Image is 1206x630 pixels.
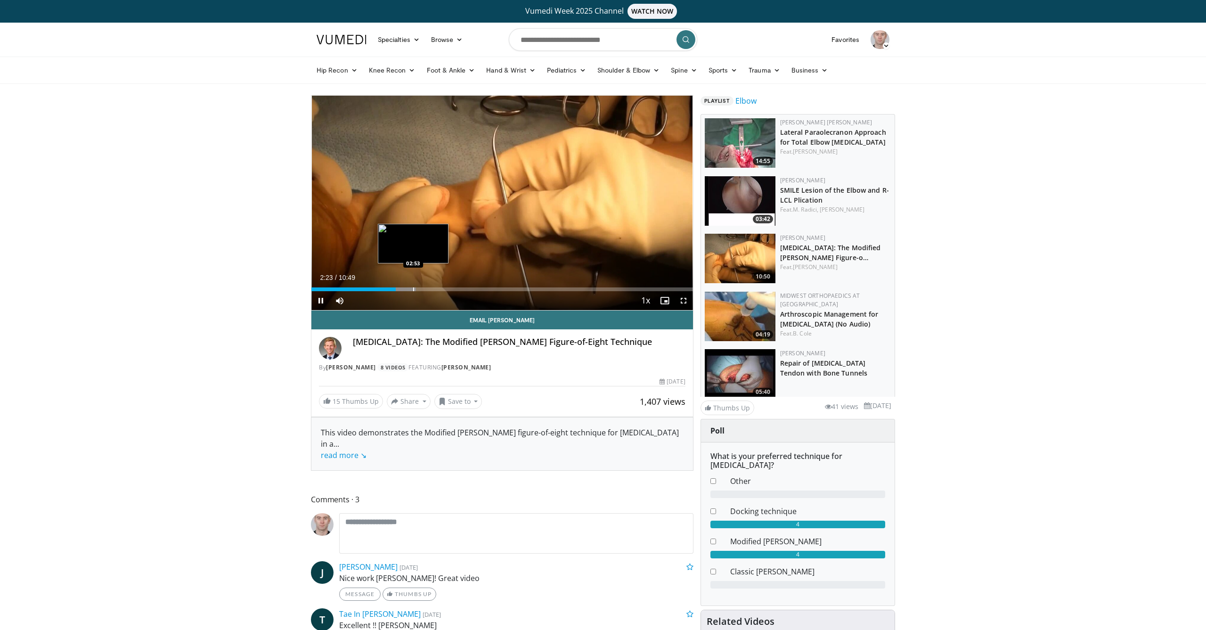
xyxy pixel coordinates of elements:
span: 15 [333,397,340,406]
div: 4 [710,521,885,528]
img: fde2b368-6011-4921-85b8-b279478f60f7.150x105_q85_crop-smart_upscale.jpg [705,118,775,168]
dd: Modified [PERSON_NAME] [723,536,892,547]
a: Shoulder & Elbow [592,61,665,80]
a: Thumbs Up [701,401,754,415]
a: J [311,561,334,584]
div: Progress Bar [311,287,693,291]
a: 03:42 [705,176,775,226]
a: SMILE Lesion of the Elbow and R-LCL Plication [780,186,889,205]
div: Feat. [780,263,891,271]
a: [PERSON_NAME] [441,363,491,371]
li: [DATE] [864,401,891,411]
a: 8 Videos [377,363,408,371]
a: Trauma [743,61,786,80]
a: Sports [703,61,743,80]
small: [DATE] [423,610,441,619]
span: 2:23 [320,274,333,281]
span: 04:19 [753,330,773,339]
span: 1,407 views [640,396,685,407]
a: [PERSON_NAME] [793,263,838,271]
img: Avatar [311,513,334,536]
input: Search topics, interventions [509,28,697,51]
dd: Classic [PERSON_NAME] [723,566,892,577]
div: [DATE] [660,377,685,386]
h4: [MEDICAL_DATA]: The Modified [PERSON_NAME] Figure-of-Eight Technique [353,337,685,347]
div: 4 [710,551,885,558]
a: Message [339,588,381,601]
a: Spine [665,61,702,80]
img: Avatar [871,30,889,49]
span: 05:40 [753,388,773,396]
a: Arthroscopic Management for [MEDICAL_DATA] (No Audio) [780,310,879,328]
a: [PERSON_NAME] [780,234,825,242]
span: 03:42 [753,215,773,223]
span: 14:55 [753,157,773,165]
a: Lateral Paraolecranon Approach for Total Elbow [MEDICAL_DATA] [780,128,886,147]
a: Hand & Wrist [481,61,541,80]
video-js: Video Player [311,96,693,311]
div: By FEATURING [319,363,685,372]
img: 38897_0000_3.png.150x105_q85_crop-smart_upscale.jpg [705,292,775,341]
button: Mute [330,291,349,310]
a: [MEDICAL_DATA]: The Modified [PERSON_NAME] Figure-o… [780,243,881,262]
a: Repair of [MEDICAL_DATA] Tendon with Bone Tunnels [780,359,867,377]
li: 41 views [825,401,858,412]
span: Comments 3 [311,493,693,506]
a: Knee Recon [363,61,421,80]
a: [PERSON_NAME] [793,147,838,155]
button: Fullscreen [674,291,693,310]
button: Save to [434,394,482,409]
strong: Poll [710,425,725,436]
button: Pause [311,291,330,310]
img: Avatar [319,337,342,360]
button: Share [387,394,431,409]
a: Favorites [826,30,865,49]
span: WATCH NOW [627,4,677,19]
img: eWNh-8akTAF2kj8X4xMDoxOjBkMTt9RT.150x105_q85_crop-smart_upscale.jpg [705,349,775,399]
small: [DATE] [399,563,418,572]
a: 04:19 [705,292,775,341]
dd: Docking technique [723,506,892,517]
a: Thumbs Up [383,588,436,601]
a: read more ↘ [321,450,367,460]
a: [PERSON_NAME] [820,205,864,213]
h4: Related Videos [707,616,774,627]
a: Vumedi Week 2025 ChannelWATCH NOW [318,4,888,19]
div: This video demonstrates the Modified [PERSON_NAME] figure-of-eight technique for [MEDICAL_DATA] in a [321,427,684,461]
a: 15 Thumbs Up [319,394,383,409]
a: Foot & Ankle [421,61,481,80]
a: [PERSON_NAME] [780,349,825,357]
img: 3a2a210e-1fe1-4241-8472-0ee18bcca6ac.150x105_q85_crop-smart_upscale.jpg [705,234,775,283]
a: B. Cole [793,329,812,337]
span: ... [321,439,367,460]
img: VuMedi Logo [317,35,367,44]
a: Hip Recon [311,61,363,80]
a: Pediatrics [541,61,592,80]
span: 10:49 [339,274,355,281]
img: image.jpeg [378,224,448,263]
a: Elbow [735,95,757,106]
a: [PERSON_NAME] [326,363,376,371]
div: Feat. [780,205,891,214]
a: Tae In [PERSON_NAME] [339,609,421,619]
div: Feat. [780,329,891,338]
h6: What is your preferred technique for [MEDICAL_DATA]? [710,452,885,470]
span: / [335,274,337,281]
a: Business [786,61,834,80]
button: Playback Rate [636,291,655,310]
dd: Other [723,475,892,487]
a: [PERSON_NAME] [780,176,825,184]
img: 52609f79-46dd-4cb5-a544-86fd8195cd54.150x105_q85_crop-smart_upscale.jpg [705,176,775,226]
a: Email [PERSON_NAME] [311,311,693,329]
a: Browse [425,30,469,49]
a: M. Radici, [793,205,818,213]
a: 14:55 [705,118,775,168]
p: Nice work [PERSON_NAME]! Great video [339,573,693,584]
span: 10:50 [753,272,773,281]
a: 05:40 [705,349,775,399]
a: 10:50 [705,234,775,283]
a: Midwest Orthopaedics at [GEOGRAPHIC_DATA] [780,292,860,308]
a: [PERSON_NAME] [PERSON_NAME] [780,118,872,126]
